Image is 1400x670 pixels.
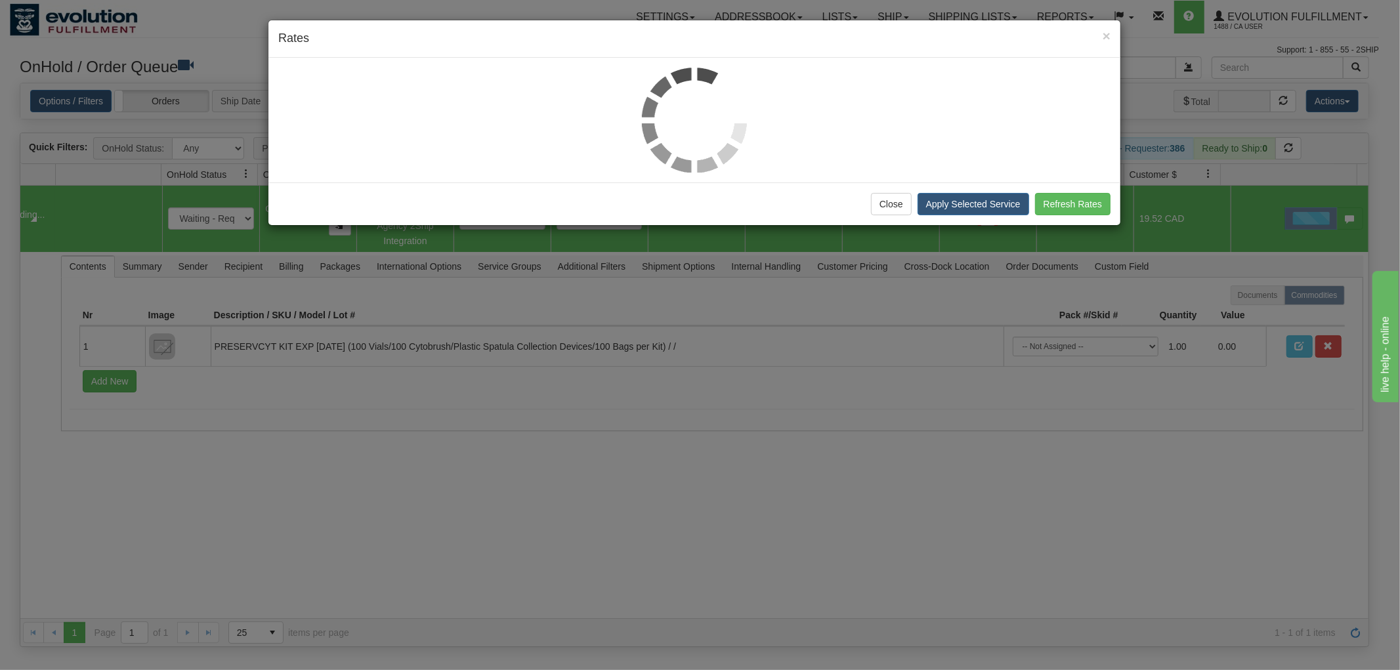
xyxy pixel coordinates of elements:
[871,193,912,215] button: Close
[642,68,747,173] img: loader.gif
[10,8,121,24] div: live help - online
[1370,268,1399,402] iframe: chat widget
[1103,28,1111,43] span: ×
[278,30,1111,47] h4: Rates
[1035,193,1111,215] button: Refresh Rates
[1103,29,1111,43] button: Close
[918,193,1029,215] button: Apply Selected Service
